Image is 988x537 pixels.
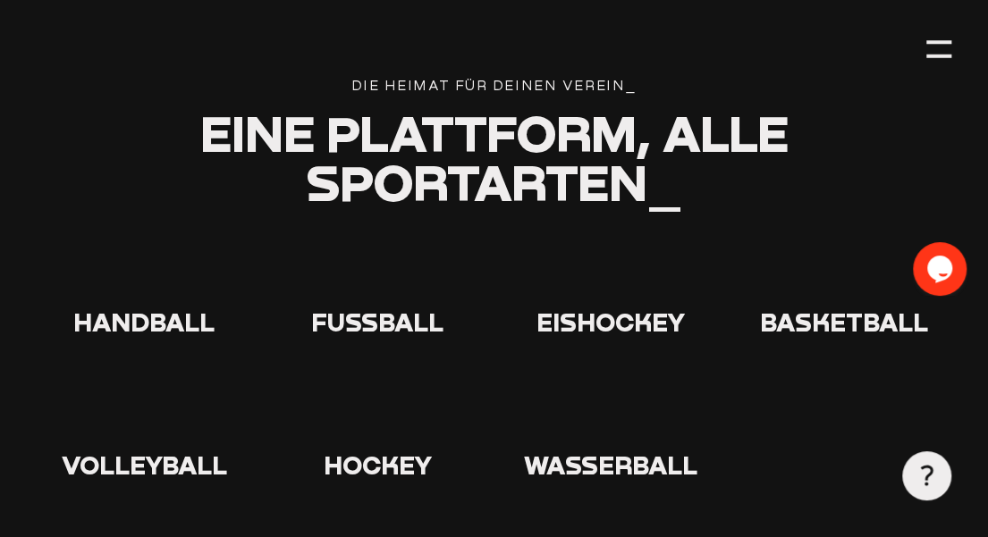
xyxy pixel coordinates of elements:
span: Eishockey [536,306,685,337]
span: alle Sportarten_ [307,102,789,213]
span: Fußball [311,306,443,337]
div: Die Heimat für deinen verein_ [37,75,950,96]
span: Volleyball [62,449,227,480]
iframe: chat widget [913,242,970,296]
span: Hockey [324,449,432,480]
span: Handball [73,306,215,337]
span: Basketball [760,306,928,337]
span: Eine Plattform, [200,102,651,164]
span: Wasserball [524,449,697,480]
